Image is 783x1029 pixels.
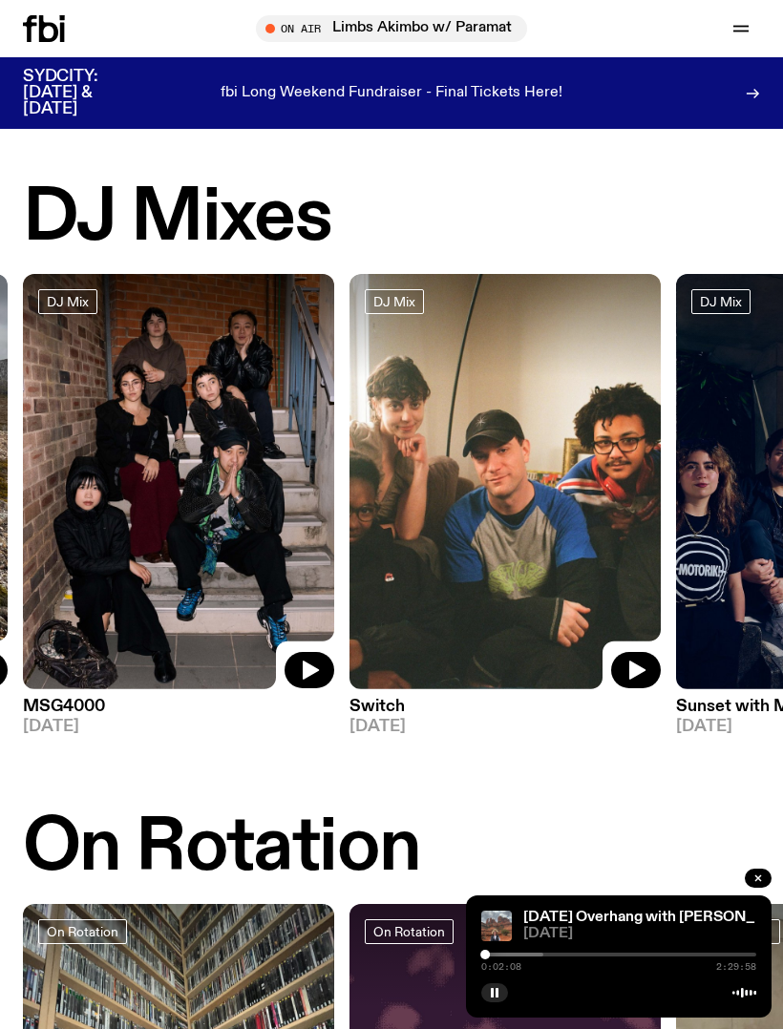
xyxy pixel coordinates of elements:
button: On AirLimbs Akimbo w/ Paramat [256,15,527,42]
span: [DATE] [349,719,661,735]
span: DJ Mix [47,294,89,308]
span: On Rotation [373,924,445,938]
a: DJ Mix [365,289,424,314]
p: fbi Long Weekend Fundraiser - Final Tickets Here! [221,85,562,102]
img: A warm film photo of the switch team sitting close together. from left to right: Cedar, Lau, Sand... [349,274,661,689]
span: [DATE] [23,719,334,735]
span: [DATE] [523,927,756,941]
h2: DJ Mixes [23,182,331,255]
h3: SYDCITY: [DATE] & [DATE] [23,69,145,117]
h3: MSG4000 [23,699,334,715]
span: On Rotation [47,924,118,938]
a: MSG4000[DATE] [23,689,334,735]
a: DJ Mix [38,289,97,314]
h2: On Rotation [23,812,420,885]
h3: Switch [349,699,661,715]
a: Switch[DATE] [349,689,661,735]
span: DJ Mix [700,294,742,308]
a: On Rotation [365,919,454,944]
span: 0:02:08 [481,962,521,972]
span: DJ Mix [373,294,415,308]
span: 2:29:58 [716,962,756,972]
a: DJ Mix [691,289,751,314]
a: On Rotation [38,919,127,944]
